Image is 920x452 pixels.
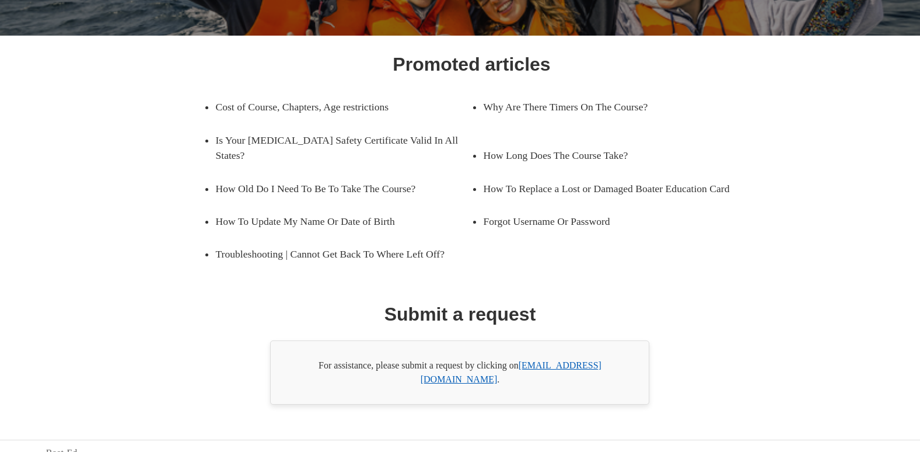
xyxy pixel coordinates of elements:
[270,340,649,405] div: For assistance, please submit a request by clicking on .
[215,124,471,172] a: Is Your [MEDICAL_DATA] Safety Certificate Valid In All States?
[215,205,454,238] a: How To Update My Name Or Date of Birth
[483,139,722,172] a: How Long Does The Course Take?
[384,300,536,328] h1: Submit a request
[483,205,722,238] a: Forgot Username Or Password
[215,238,471,270] a: Troubleshooting | Cannot Get Back To Where Left Off?
[393,50,550,78] h1: Promoted articles
[483,172,739,205] a: How To Replace a Lost or Damaged Boater Education Card
[483,91,722,123] a: Why Are There Timers On The Course?
[215,91,454,123] a: Cost of Course, Chapters, Age restrictions
[215,172,454,205] a: How Old Do I Need To Be To Take The Course?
